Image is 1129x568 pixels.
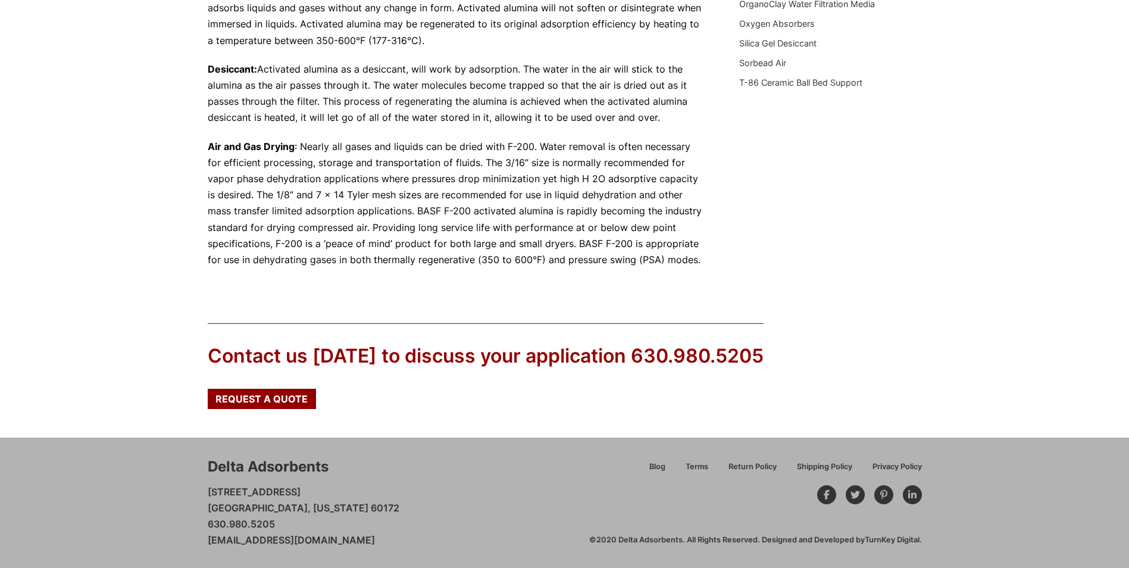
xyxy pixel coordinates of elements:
[797,463,852,471] span: Shipping Policy
[862,460,922,481] a: Privacy Policy
[208,484,399,549] p: [STREET_ADDRESS] [GEOGRAPHIC_DATA], [US_STATE] 60172 630.980.5205
[208,534,375,546] a: [EMAIL_ADDRESS][DOMAIN_NAME]
[739,58,786,68] a: Sorbead Air
[872,463,922,471] span: Privacy Policy
[686,463,708,471] span: Terms
[215,394,308,404] span: Request a Quote
[649,463,665,471] span: Blog
[208,63,257,75] strong: Desiccant:
[208,61,704,126] p: Activated alumina as a desiccant, will work by adsorption. The water in the air will stick to the...
[787,460,862,481] a: Shipping Policy
[718,460,787,481] a: Return Policy
[208,141,295,152] strong: Air and Gas Drying
[208,139,704,269] p: : Nearly all gases and liquids can be dried with F-200. Water removal is often necessary for effi...
[589,535,922,545] div: ©2020 Delta Adsorbents. All Rights Reserved. Designed and Developed by .
[208,343,764,370] div: Contact us [DATE] to discuss your application 630.980.5205
[728,463,777,471] span: Return Policy
[208,389,316,409] a: Request a Quote
[639,460,675,481] a: Blog
[739,38,817,48] a: Silica Gel Desiccant
[739,77,862,88] a: T-86 Ceramic Ball Bed Support
[208,457,329,477] div: Delta Adsorbents
[739,18,815,29] a: Oxygen Absorbers
[675,460,718,481] a: Terms
[865,535,920,544] a: TurnKey Digital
